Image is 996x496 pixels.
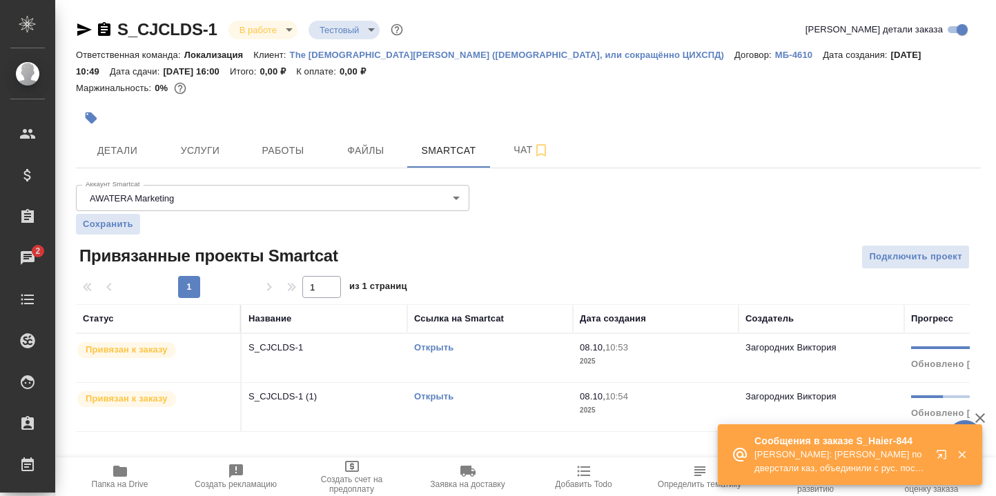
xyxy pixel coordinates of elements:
p: Загородних Виктория [745,342,837,353]
a: МБ-4610 [775,48,823,60]
span: [PERSON_NAME] детали заказа [805,23,943,37]
p: 2025 [580,355,732,368]
p: 08.10, [580,342,605,353]
p: S_CJCLDS-1 (1) [248,390,400,404]
p: 2025 [580,404,732,417]
span: из 1 страниц [349,278,407,298]
p: 10:54 [605,391,628,401]
a: Открыть [414,342,453,353]
div: Дата создания [580,312,646,326]
svg: Подписаться [533,142,549,159]
button: Тестовый [315,24,364,36]
span: 2 [27,244,48,258]
a: 2 [3,241,52,275]
p: Клиент: [253,50,289,60]
p: 0,00 ₽ [260,66,296,77]
a: S_CJCLDS-1 [117,20,217,39]
p: 10:53 [605,342,628,353]
p: S_CJCLDS-1 [248,341,400,355]
span: Работы [250,142,316,159]
p: Итого: [230,66,260,77]
div: Статус [83,312,114,326]
div: Прогресс [911,312,953,326]
span: Детали [84,142,150,159]
button: В работе [235,24,281,36]
span: Привязанные проекты Smartcat [76,245,338,267]
p: The [DEMOGRAPHIC_DATA][PERSON_NAME] ([DEMOGRAPHIC_DATA], или сокращённо ЦИХСПД) [290,50,734,60]
p: МБ-4610 [775,50,823,60]
span: Сохранить [83,217,133,231]
p: 08.10, [580,391,605,401]
button: Скопировать ссылку для ЯМессенджера [76,21,92,38]
button: Чтобы определение сработало, загрузи исходные файлы на странице "файлы" и привяжи проект в SmartCat [642,457,758,496]
p: Маржинальность: [76,83,155,93]
button: Открыть в новой вкладке [928,441,961,474]
button: 1187.40 RUB; [171,79,189,97]
p: Дата создания: [823,50,890,60]
p: Привязан к заказу [86,343,168,357]
p: Локализация [184,50,254,60]
button: Закрыть [948,448,976,461]
div: Ссылка на Smartcat [414,312,504,326]
p: Дата сдачи: [110,66,163,77]
p: Сообщения в заказе S_Haier-844 [754,434,927,448]
div: В работе [309,21,380,39]
p: Ответственная команда: [76,50,184,60]
div: AWATERA Marketing [76,185,469,211]
span: Smartcat [416,142,482,159]
span: Чат [498,141,565,159]
p: Договор: [734,50,775,60]
button: Добавить тэг [76,103,106,133]
p: Привязан к заказу [86,392,168,406]
button: AWATERA Marketing [86,192,178,204]
button: Скопировать ссылку [96,21,113,38]
span: Файлы [333,142,399,159]
a: Открыть [414,391,453,401]
button: Доп статусы указывают на важность/срочность заказа [388,21,406,39]
p: Загородних Виктория [745,391,837,401]
div: Создатель [745,312,794,326]
p: К оплате: [296,66,340,77]
a: The [DEMOGRAPHIC_DATA][PERSON_NAME] ([DEMOGRAPHIC_DATA], или сокращённо ЦИХСПД) [290,48,734,60]
p: [PERSON_NAME]: [PERSON_NAME] подверстали каз, объединили с рус. посмотришь? [URL][DOMAIN_NAME] [754,448,927,475]
div: Название [248,312,291,326]
p: 0,00 ₽ [340,66,376,77]
span: Услуги [167,142,233,159]
p: [DATE] 16:00 [163,66,230,77]
button: Сохранить [76,214,140,235]
button: 🙏 [948,420,982,455]
p: 0% [155,83,171,93]
span: Подключить проект [869,249,962,265]
div: В работе [228,21,297,39]
button: Подключить проект [861,245,970,269]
